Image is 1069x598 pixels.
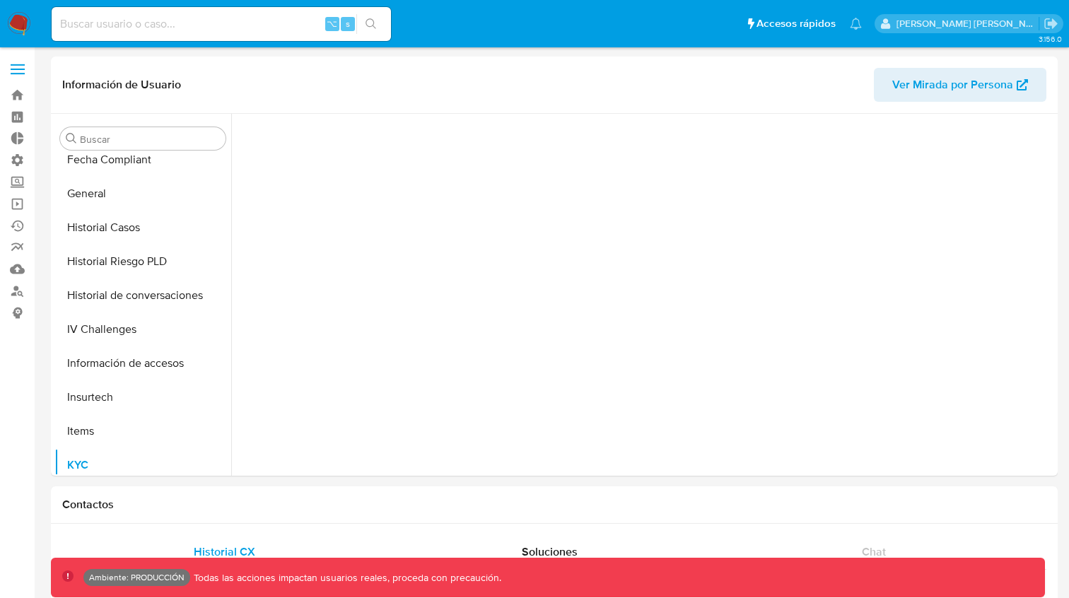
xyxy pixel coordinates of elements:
button: Insurtech [54,380,231,414]
p: carolina.romo@mercadolibre.com.co [896,17,1039,30]
span: Chat [862,544,886,560]
button: Historial de conversaciones [54,279,231,312]
h1: Información de Usuario [62,78,181,92]
button: Ver Mirada por Persona [874,68,1046,102]
span: Accesos rápidos [757,16,836,31]
input: Buscar usuario o caso... [52,15,391,33]
button: KYC [54,448,231,482]
button: Historial Casos [54,211,231,245]
h1: Contactos [62,498,1046,512]
span: ⌥ [327,17,337,30]
span: s [346,17,350,30]
p: Todas las acciones impactan usuarios reales, proceda con precaución. [190,571,501,585]
button: Buscar [66,133,77,144]
button: Historial Riesgo PLD [54,245,231,279]
span: Soluciones [522,544,578,560]
a: Notificaciones [850,18,862,30]
span: Historial CX [194,544,255,560]
button: Información de accesos [54,346,231,380]
a: Salir [1044,16,1058,31]
button: IV Challenges [54,312,231,346]
span: Ver Mirada por Persona [892,68,1013,102]
input: Buscar [80,133,220,146]
button: search-icon [356,14,385,34]
button: General [54,177,231,211]
button: Items [54,414,231,448]
p: Ambiente: PRODUCCIÓN [89,575,185,580]
button: Fecha Compliant [54,143,231,177]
